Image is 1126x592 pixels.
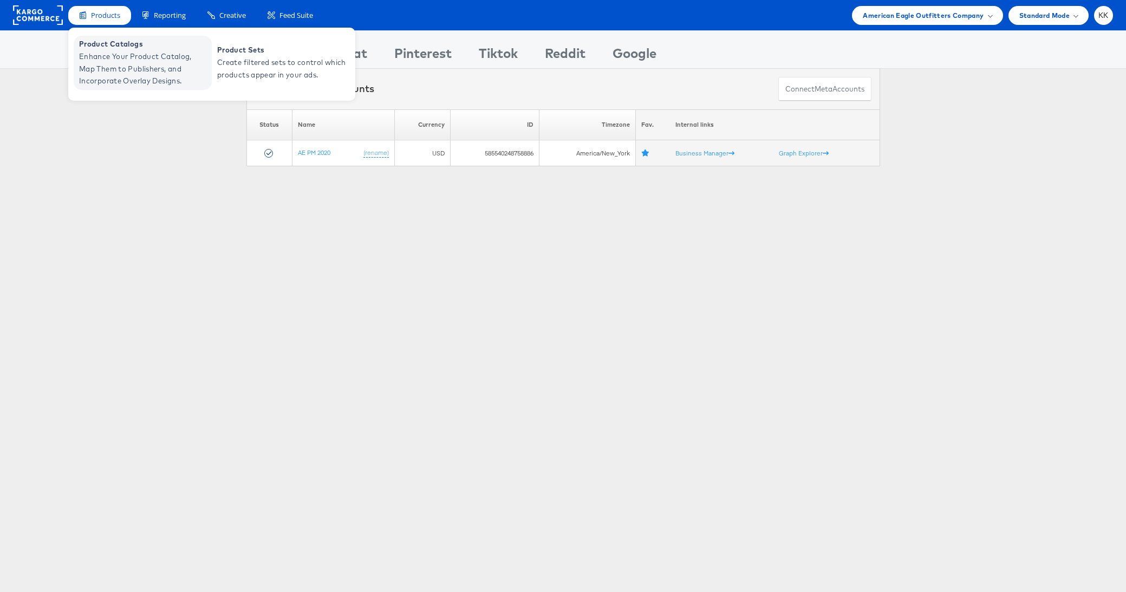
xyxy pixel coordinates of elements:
a: AE PM 2020 [298,148,330,157]
th: Currency [394,109,450,140]
a: Product Catalogs Enhance Your Product Catalog, Map Them to Publishers, and Incorporate Overlay De... [74,36,212,90]
th: Name [292,109,394,140]
span: Standard Mode [1019,10,1070,21]
td: America/New_York [539,140,635,166]
span: Enhance Your Product Catalog, Map Them to Publishers, and Incorporate Overlay Designs. [79,50,209,87]
div: Google [613,44,656,68]
a: Product Sets Create filtered sets to control which products appear in your ads. [212,36,350,90]
span: Product Sets [217,44,347,56]
th: Timezone [539,109,635,140]
div: Pinterest [394,44,452,68]
div: Reddit [545,44,585,68]
a: Business Manager [675,149,734,157]
span: Creative [219,10,246,21]
td: 585540248758886 [451,140,539,166]
th: Status [246,109,292,140]
a: Graph Explorer [779,149,829,157]
th: ID [451,109,539,140]
button: ConnectmetaAccounts [778,77,871,101]
a: (rename) [363,148,389,158]
span: meta [815,84,832,94]
span: Products [91,10,120,21]
span: Feed Suite [279,10,313,21]
span: Create filtered sets to control which products appear in your ads. [217,56,347,81]
span: American Eagle Outfitters Company [863,10,984,21]
span: Reporting [154,10,186,21]
div: Tiktok [479,44,518,68]
span: Product Catalogs [79,38,209,50]
td: USD [394,140,450,166]
span: KK [1098,12,1109,19]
